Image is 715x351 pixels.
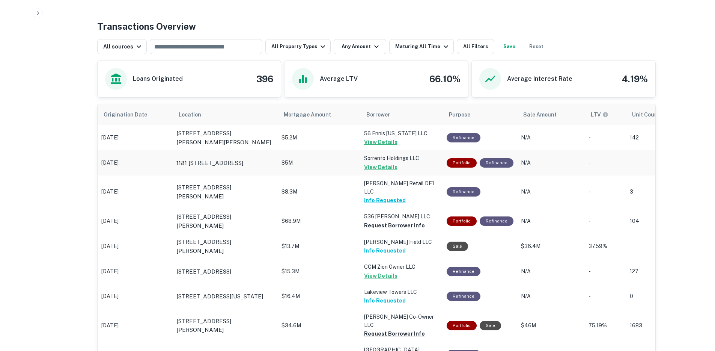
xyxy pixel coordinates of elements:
div: This loan purpose was for refinancing [447,187,480,197]
p: 127 [630,268,705,275]
div: Sale [447,242,468,251]
iframe: Chat Widget [677,291,715,327]
span: Location [179,110,211,119]
p: [DATE] [101,292,169,300]
p: 1181 [STREET_ADDRESS] [176,159,243,168]
th: Origination Date [98,104,173,125]
p: $13.7M [281,242,357,250]
p: 37.59% [589,242,622,250]
p: [DATE] [101,159,169,167]
button: Any Amount [334,39,386,54]
p: [DATE] [101,268,169,275]
button: All Property Types [265,39,331,54]
div: This loan purpose was for refinancing [480,158,513,168]
p: $8.3M [281,188,357,196]
p: N/A [521,159,581,167]
p: [PERSON_NAME] Field LLC [364,238,439,246]
a: [STREET_ADDRESS][PERSON_NAME] [176,238,274,255]
th: Borrower [360,104,443,125]
div: Maturing All Time [395,42,450,51]
p: $36.4M [521,242,581,250]
span: Origination Date [104,110,157,119]
div: This loan purpose was for refinancing [447,267,480,276]
span: Mortgage Amount [284,110,341,119]
th: LTVs displayed on the website are for informational purposes only and may be reported incorrectly... [585,104,626,125]
p: N/A [521,292,581,300]
p: CCM Zion Owner LLC [364,263,439,271]
p: [PERSON_NAME] Retail DE1 LLC [364,179,439,196]
h6: Average LTV [320,74,358,83]
th: Unit Count [626,104,709,125]
div: Sale [480,321,501,330]
p: [STREET_ADDRESS][US_STATE] [176,292,263,301]
p: [DATE] [101,242,169,250]
button: Info Requested [364,246,406,255]
p: - [589,188,622,196]
h4: 396 [256,72,273,86]
p: Sorrento Holdings LLC [364,154,439,162]
button: Info Requested [364,296,406,305]
div: This loan purpose was for refinancing [447,133,480,142]
th: Sale Amount [517,104,585,125]
button: Reset [524,39,548,54]
h4: Transactions Overview [97,20,196,33]
p: [DATE] [101,322,169,330]
p: 3 [630,188,705,196]
p: [DATE] [101,188,169,196]
a: [STREET_ADDRESS][PERSON_NAME] [176,183,274,201]
p: [PERSON_NAME] Co-owner LLC [364,313,439,329]
p: [STREET_ADDRESS] [176,267,231,276]
a: [STREET_ADDRESS][PERSON_NAME][PERSON_NAME] [176,129,274,147]
span: Sale Amount [523,110,566,119]
h4: 4.19% [622,72,648,86]
div: This loan purpose was for refinancing [447,292,480,301]
p: [DATE] [101,134,169,142]
button: Request Borrower Info [364,221,425,230]
a: 1181 [STREET_ADDRESS] [176,159,274,168]
th: Mortgage Amount [278,104,360,125]
span: LTVs displayed on the website are for informational purposes only and may be reported incorrectly... [591,110,618,119]
button: All Filters [457,39,494,54]
h6: LTV [591,110,601,119]
p: N/A [521,188,581,196]
p: N/A [521,134,581,142]
a: [STREET_ADDRESS][US_STATE] [176,292,274,301]
p: - [589,292,622,300]
button: All sources [97,39,147,54]
div: All sources [103,42,143,51]
p: 75.19% [589,322,622,330]
button: Maturing All Time [389,39,454,54]
a: [STREET_ADDRESS][PERSON_NAME] [176,317,274,334]
div: This is a portfolio loan with 4 properties [447,321,477,330]
a: [STREET_ADDRESS][PERSON_NAME] [176,212,274,230]
div: LTVs displayed on the website are for informational purposes only and may be reported incorrectly... [591,110,608,119]
p: $5.2M [281,134,357,142]
th: Purpose [443,104,517,125]
button: View Details [364,271,397,280]
p: - [589,217,622,225]
span: Borrower [366,110,390,119]
span: Unit Count [632,110,670,119]
p: N/A [521,268,581,275]
button: Save your search to get updates of matches that match your search criteria. [497,39,521,54]
p: 536 [PERSON_NAME] LLC [364,212,439,221]
div: This is a portfolio loan with 3 properties [447,158,477,168]
span: Purpose [449,110,480,119]
a: [STREET_ADDRESS] [176,267,274,276]
p: $68.9M [281,217,357,225]
p: - [589,268,622,275]
h6: Loans Originated [133,74,183,83]
p: 0 [630,292,705,300]
p: $46M [521,322,581,330]
p: $16.4M [281,292,357,300]
p: 104 [630,217,705,225]
p: N/A [521,217,581,225]
p: $15.3M [281,268,357,275]
p: Lakeview Towers LLC [364,288,439,296]
p: - [589,159,622,167]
